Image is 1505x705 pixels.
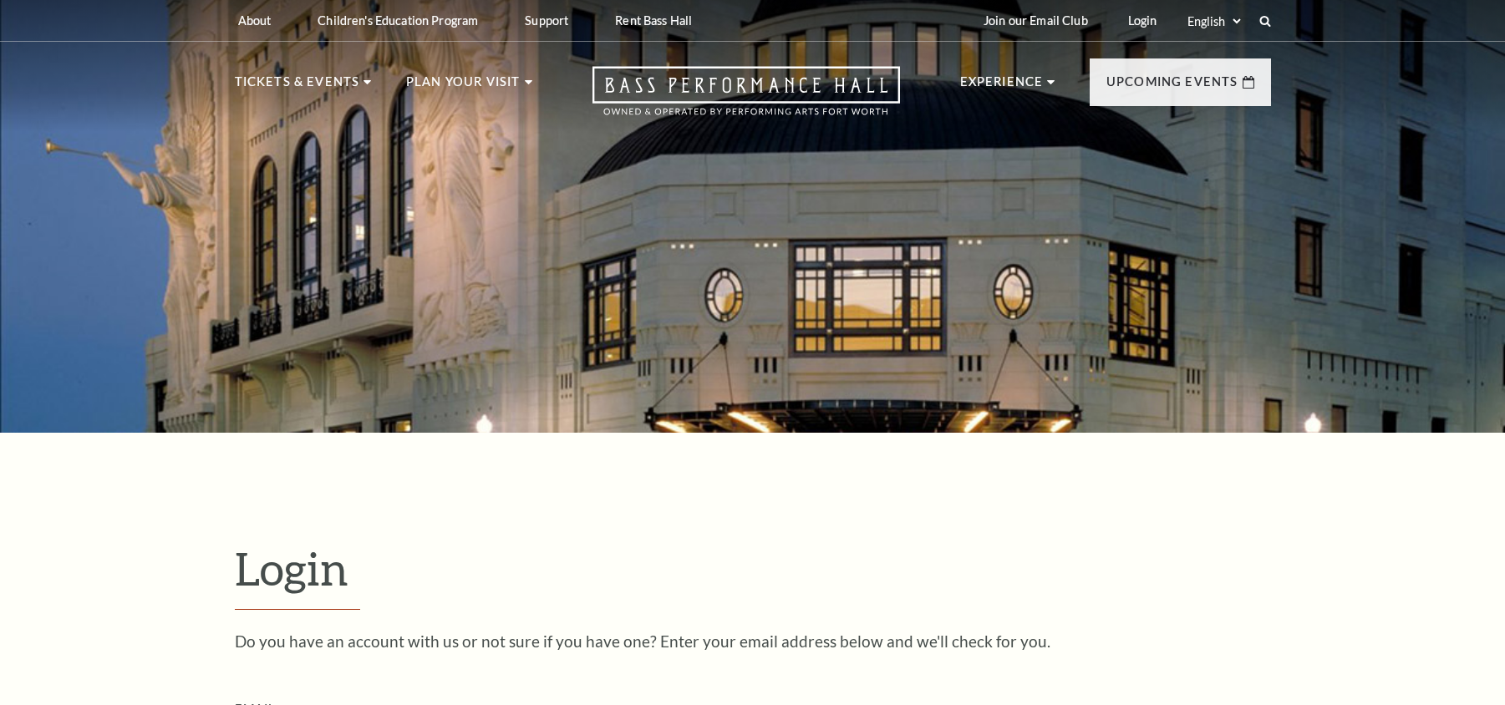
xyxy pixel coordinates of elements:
[960,72,1044,102] p: Experience
[235,633,1271,649] p: Do you have an account with us or not sure if you have one? Enter your email address below and we...
[238,13,272,28] p: About
[1106,72,1238,102] p: Upcoming Events
[235,541,348,595] span: Login
[525,13,568,28] p: Support
[235,72,360,102] p: Tickets & Events
[615,13,692,28] p: Rent Bass Hall
[406,72,521,102] p: Plan Your Visit
[318,13,478,28] p: Children's Education Program
[1184,13,1243,29] select: Select:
